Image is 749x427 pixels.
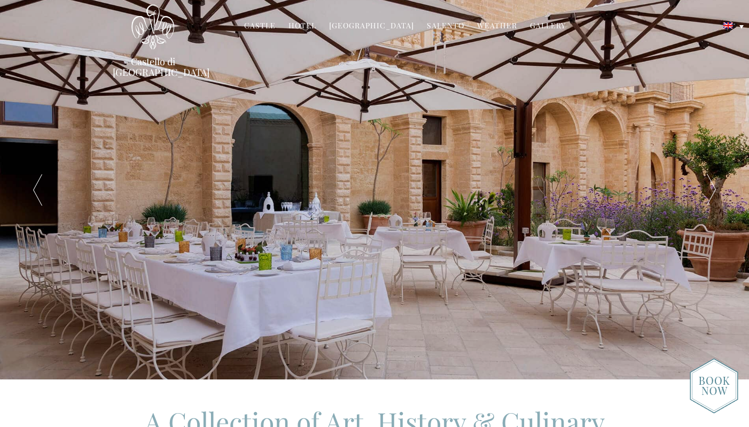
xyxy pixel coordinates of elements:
[477,20,517,33] a: Weather
[690,358,738,414] img: new-booknow.png
[329,20,414,33] a: [GEOGRAPHIC_DATA]
[288,20,316,33] a: Hotel
[244,20,276,33] a: Castle
[723,22,733,29] img: English
[113,56,193,77] a: Castello di [GEOGRAPHIC_DATA]
[131,4,174,50] img: Castello di Ugento
[530,20,566,33] a: Gallery
[427,20,464,33] a: Salento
